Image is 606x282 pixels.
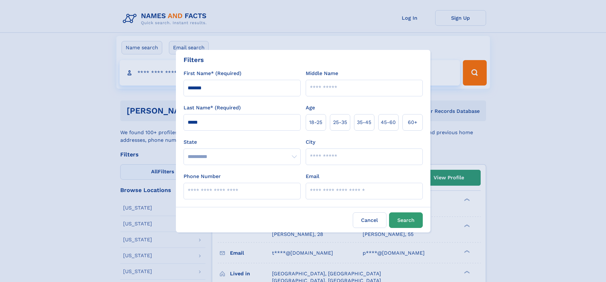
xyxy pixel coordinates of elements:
[184,55,204,65] div: Filters
[184,138,301,146] label: State
[306,138,315,146] label: City
[357,119,371,126] span: 35‑45
[184,70,241,77] label: First Name* (Required)
[184,173,221,180] label: Phone Number
[333,119,347,126] span: 25‑35
[389,212,423,228] button: Search
[306,173,319,180] label: Email
[353,212,387,228] label: Cancel
[408,119,417,126] span: 60+
[381,119,396,126] span: 45‑60
[309,119,322,126] span: 18‑25
[306,70,338,77] label: Middle Name
[306,104,315,112] label: Age
[184,104,241,112] label: Last Name* (Required)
